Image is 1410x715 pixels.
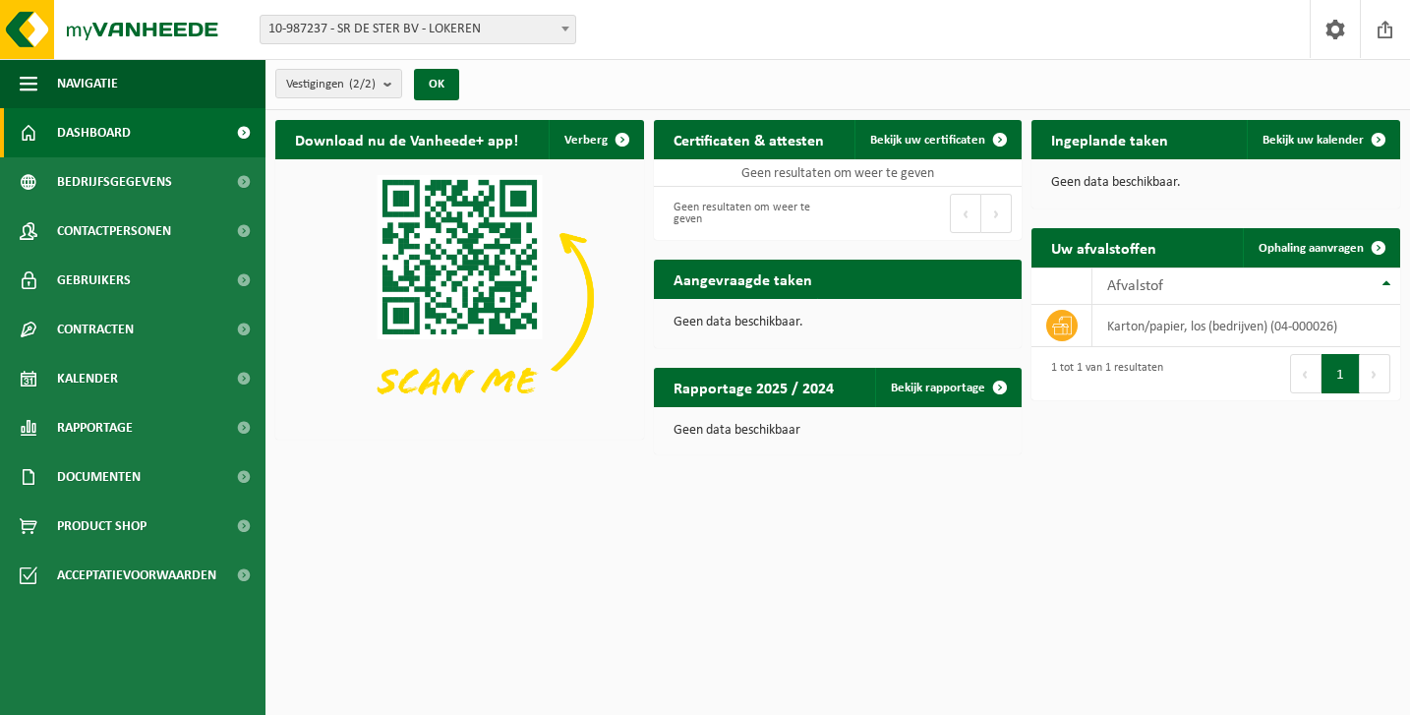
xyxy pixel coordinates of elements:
h2: Uw afvalstoffen [1031,228,1176,267]
button: 1 [1322,354,1360,393]
span: Contactpersonen [57,207,171,256]
span: Bekijk uw certificaten [870,134,985,147]
span: Acceptatievoorwaarden [57,551,216,600]
p: Geen data beschikbaar [674,424,1003,438]
div: Geen resultaten om weer te geven [664,192,828,235]
span: Afvalstof [1107,278,1163,294]
h2: Rapportage 2025 / 2024 [654,368,853,406]
span: Rapportage [57,403,133,452]
span: Ophaling aanvragen [1259,242,1364,255]
span: Navigatie [57,59,118,108]
a: Bekijk uw certificaten [854,120,1020,159]
button: Next [981,194,1012,233]
span: Product Shop [57,502,147,551]
p: Geen data beschikbaar. [1051,176,1381,190]
p: Geen data beschikbaar. [674,316,1003,329]
td: Geen resultaten om weer te geven [654,159,1023,187]
div: 1 tot 1 van 1 resultaten [1041,352,1163,395]
a: Bekijk rapportage [875,368,1020,407]
td: karton/papier, los (bedrijven) (04-000026) [1092,305,1400,347]
button: Previous [950,194,981,233]
count: (2/2) [349,78,376,90]
h2: Certificaten & attesten [654,120,844,158]
button: Vestigingen(2/2) [275,69,402,98]
img: Download de VHEPlus App [275,159,644,436]
button: Verberg [549,120,642,159]
span: Bekijk uw kalender [1263,134,1364,147]
span: 10-987237 - SR DE STER BV - LOKEREN [261,16,575,43]
span: Bedrijfsgegevens [57,157,172,207]
button: Next [1360,354,1390,393]
a: Bekijk uw kalender [1247,120,1398,159]
span: Gebruikers [57,256,131,305]
span: Documenten [57,452,141,502]
h2: Aangevraagde taken [654,260,832,298]
h2: Download nu de Vanheede+ app! [275,120,538,158]
span: Dashboard [57,108,131,157]
span: Verberg [564,134,608,147]
span: 10-987237 - SR DE STER BV - LOKEREN [260,15,576,44]
span: Kalender [57,354,118,403]
a: Ophaling aanvragen [1243,228,1398,268]
span: Vestigingen [286,70,376,99]
h2: Ingeplande taken [1031,120,1188,158]
span: Contracten [57,305,134,354]
button: Previous [1290,354,1322,393]
button: OK [414,69,459,100]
